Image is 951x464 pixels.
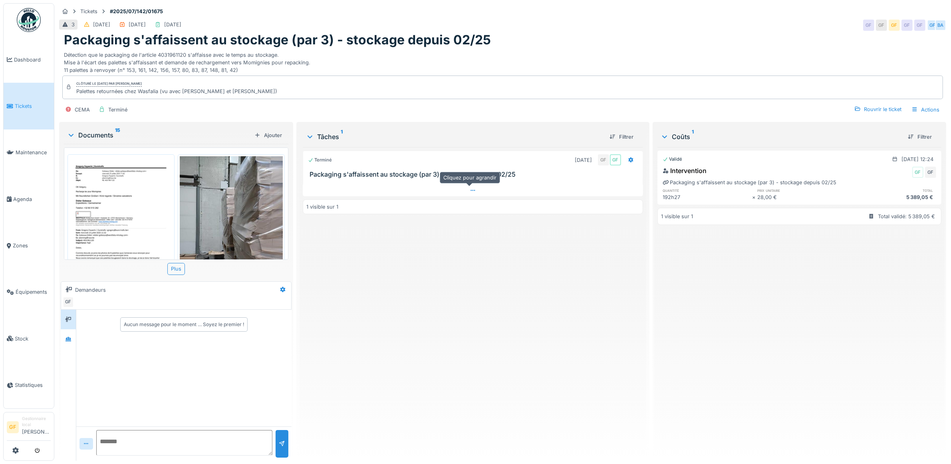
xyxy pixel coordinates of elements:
[93,21,110,28] div: [DATE]
[129,21,146,28] div: [DATE]
[306,203,338,211] div: 1 visible sur 1
[757,193,847,201] div: 28,00 €
[663,179,836,186] div: Packaging s'affaissent au stockage (par 3) - stockage depuis 02/25
[167,263,185,275] div: Plus
[914,20,925,31] div: GF
[692,132,694,141] sup: 1
[13,242,51,249] span: Zones
[64,48,941,74] div: Détection que le packaging de l'article 4031961120 s'affaisse avec le temps au stockage. Mise à l...
[64,32,491,48] h1: Packaging s'affaissent au stockage (par 3) - stockage depuis 02/25
[80,8,97,15] div: Tickets
[878,213,935,220] div: Total validé: 5 389,05 €
[876,20,887,31] div: GF
[22,416,51,428] div: Gestionnaire local
[75,106,90,114] div: CEMA
[308,157,332,163] div: Terminé
[75,286,106,294] div: Demandeurs
[164,21,181,28] div: [DATE]
[341,132,343,141] sup: 1
[13,195,51,203] span: Agenda
[847,193,936,201] div: 5 389,05 €
[115,130,120,140] sup: 15
[663,188,752,193] h6: quantité
[108,106,127,114] div: Terminé
[7,416,51,441] a: GF Gestionnaire local[PERSON_NAME]
[752,193,757,201] div: ×
[440,172,500,183] div: Cliquez pour agrandir
[661,132,901,141] div: Coûts
[107,8,166,15] strong: #2025/07/142/01675
[4,176,54,222] a: Agenda
[124,321,244,328] div: Aucun message pour le moment … Soyez le premier !
[15,335,51,343] span: Stock
[905,131,935,142] div: Filtrer
[17,8,41,32] img: Badge_color-CXgf-gQk.svg
[180,156,283,294] img: 7moh62pug8pbi1mhk61dvybh50z5
[606,131,637,142] div: Filtrer
[935,20,946,31] div: BA
[4,269,54,315] a: Équipements
[575,156,592,164] div: [DATE]
[7,421,19,433] li: GF
[598,154,609,165] div: GF
[863,20,874,31] div: GF
[4,36,54,83] a: Dashboard
[63,297,74,308] div: GF
[757,188,847,193] h6: prix unitaire
[76,88,277,95] div: Palettes retournées chez Wasfalia (vu avec [PERSON_NAME] et [PERSON_NAME])
[663,193,752,201] div: 192h27
[69,156,173,302] img: w3ibts89xrzhji1mcsh8ja099pz3
[925,167,936,178] div: GF
[310,171,639,178] h3: Packaging s'affaissent au stockage (par 3) - stockage depuis 02/25
[71,21,75,28] div: 3
[912,167,923,178] div: GF
[4,83,54,129] a: Tickets
[889,20,900,31] div: GF
[908,104,943,116] div: Actions
[663,156,682,163] div: Validé
[4,315,54,362] a: Stock
[67,130,251,140] div: Documents
[847,188,936,193] h6: total
[306,132,603,141] div: Tâches
[76,81,142,87] div: Clôturé le [DATE] par [PERSON_NAME]
[15,102,51,110] span: Tickets
[851,104,905,115] div: Rouvrir le ticket
[927,20,938,31] div: GF
[901,155,933,163] div: [DATE] 12:24
[4,223,54,269] a: Zones
[16,149,51,156] span: Maintenance
[663,166,707,175] div: Intervention
[251,130,285,141] div: Ajouter
[901,20,913,31] div: GF
[16,288,51,296] span: Équipements
[610,154,621,165] div: GF
[661,213,693,220] div: 1 visible sur 1
[4,129,54,176] a: Maintenance
[4,362,54,408] a: Statistiques
[15,381,51,389] span: Statistiques
[14,56,51,64] span: Dashboard
[22,416,51,439] li: [PERSON_NAME]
